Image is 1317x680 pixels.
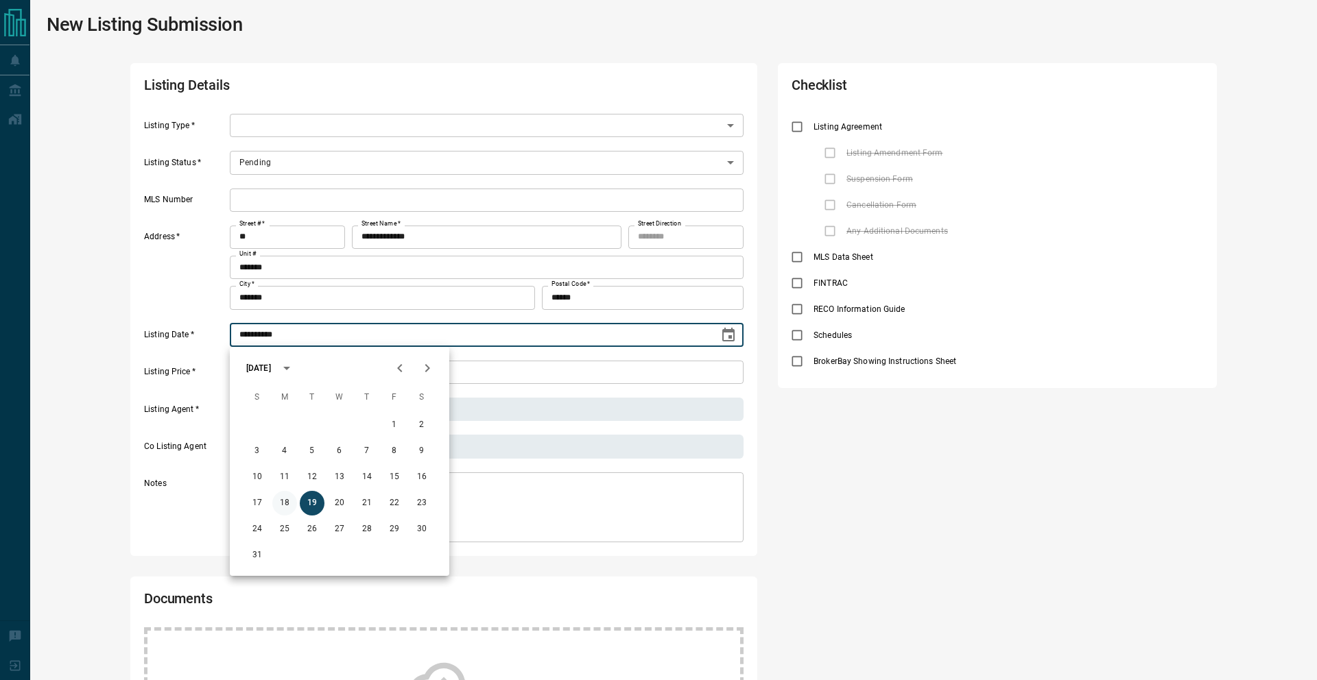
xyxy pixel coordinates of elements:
[272,439,297,463] button: 4
[245,491,270,515] button: 17
[386,354,414,382] button: Previous month
[245,543,270,568] button: 31
[355,517,379,542] button: 28
[382,384,407,411] span: Friday
[355,384,379,411] span: Thursday
[715,321,742,349] button: Choose date, selected date is Aug 19, 2025
[810,303,908,315] span: RECO Information Guide
[144,231,226,309] label: Address
[230,151,744,174] div: Pending
[144,194,226,212] label: MLS Number
[327,465,352,489] button: 13
[245,439,270,463] button: 3
[245,384,270,411] span: Sunday
[843,173,916,185] span: Suspension Form
[47,14,243,36] h1: New Listing Submission
[382,491,407,515] button: 22
[414,354,441,382] button: Next month
[300,465,324,489] button: 12
[144,441,226,459] label: Co Listing Agent
[272,384,297,411] span: Monday
[144,120,226,138] label: Listing Type
[300,439,324,463] button: 5
[843,147,946,159] span: Listing Amendment Form
[327,491,352,515] button: 20
[410,384,434,411] span: Saturday
[382,517,407,542] button: 29
[382,439,407,463] button: 8
[810,277,851,289] span: FINTRAC
[355,465,379,489] button: 14
[355,491,379,515] button: 21
[792,77,1039,100] h2: Checklist
[272,517,297,542] button: 25
[245,465,270,489] button: 10
[239,250,257,258] label: Unit #
[300,491,324,515] button: 19
[327,384,352,411] span: Wednesday
[810,251,877,263] span: MLS Data Sheet
[245,517,270,542] button: 24
[382,465,407,489] button: 15
[410,517,434,542] button: 30
[144,590,503,614] h2: Documents
[638,219,681,228] label: Street Direction
[355,439,379,463] button: 7
[144,478,226,542] label: Notes
[239,219,265,228] label: Street #
[810,329,855,341] span: Schedules
[551,280,590,289] label: Postal Code
[144,329,226,347] label: Listing Date
[327,517,352,542] button: 27
[144,77,503,100] h2: Listing Details
[410,491,434,515] button: 23
[272,465,297,489] button: 11
[300,384,324,411] span: Tuesday
[410,465,434,489] button: 16
[300,517,324,542] button: 26
[239,280,254,289] label: City
[275,356,298,380] button: calendar view is open, switch to year view
[410,413,434,437] button: 2
[382,413,407,437] button: 1
[246,362,271,374] div: [DATE]
[144,366,226,384] label: Listing Price
[144,157,226,175] label: Listing Status
[810,355,960,367] span: BrokerBay Showing Instructions Sheet
[410,439,434,463] button: 9
[361,219,401,228] label: Street Name
[843,199,920,211] span: Cancellation Form
[144,404,226,422] label: Listing Agent
[327,439,352,463] button: 6
[810,121,886,133] span: Listing Agreement
[272,491,297,515] button: 18
[843,225,951,237] span: Any Additional Documents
